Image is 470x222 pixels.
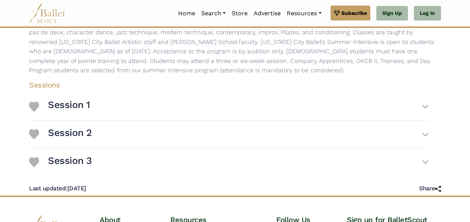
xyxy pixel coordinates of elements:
span: Subscribe [341,9,367,17]
h3: Session 1 [48,99,90,111]
a: Sign Up [376,6,408,21]
img: gem.svg [334,9,340,17]
a: Store [229,6,251,21]
h3: Session 2 [48,127,92,139]
p: [US_STATE] City Ballet’s Summer Intensive immerses students in a rigorous professional training p... [23,9,447,75]
a: Advertise [251,6,284,21]
img: Heart [29,102,39,112]
h5: [DATE] [29,185,86,193]
button: Session 3 [48,152,429,173]
span: Last updated: [29,185,67,192]
h5: Share [419,185,441,193]
img: Heart [29,157,39,167]
a: Resources [284,6,324,21]
a: Search [198,6,229,21]
button: Session 1 [48,96,429,117]
h3: Session 3 [48,155,92,167]
a: Home [175,6,198,21]
button: Session 2 [48,124,429,145]
a: Log In [414,6,441,21]
h4: Sessions [23,80,435,90]
a: Subscribe [331,6,370,20]
img: Heart [29,129,39,139]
